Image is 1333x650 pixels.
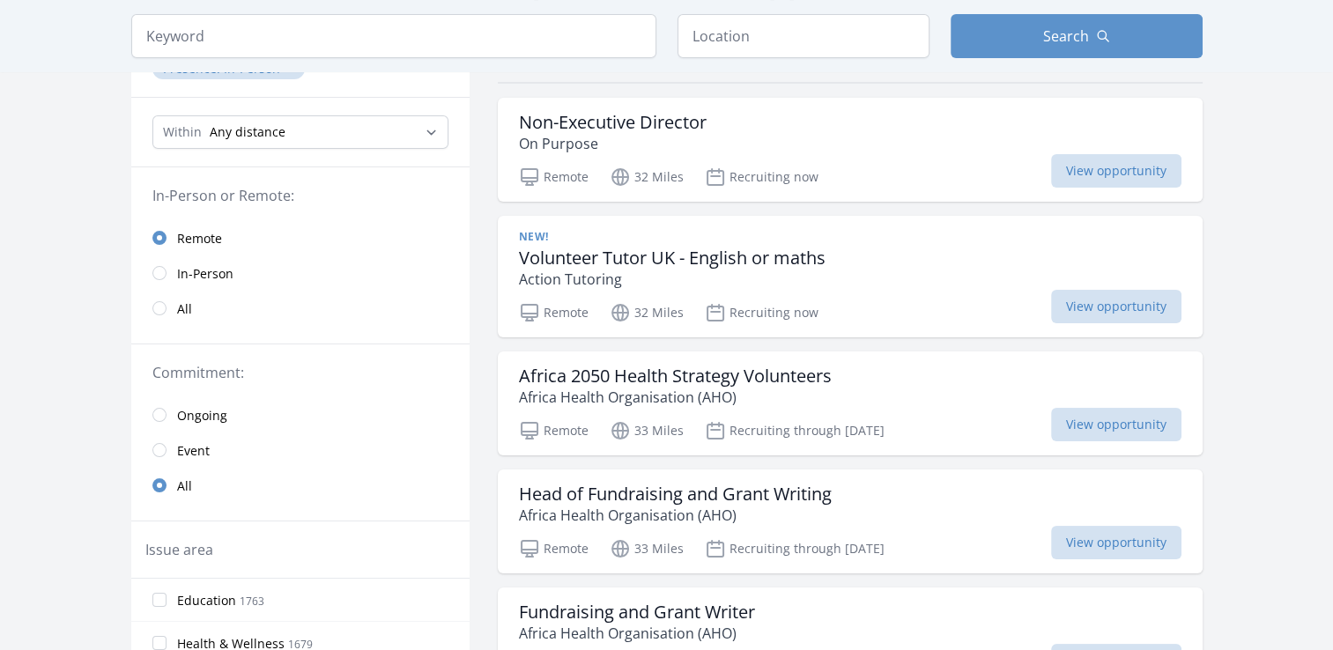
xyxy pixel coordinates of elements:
span: All [177,300,192,318]
span: Event [177,442,210,460]
input: Health & Wellness 1679 [152,636,167,650]
p: 33 Miles [610,420,684,441]
p: Remote [519,166,589,188]
a: Head of Fundraising and Grant Writing Africa Health Organisation (AHO) Remote 33 Miles Recruiting... [498,469,1203,573]
a: New! Volunteer Tutor UK - English or maths Action Tutoring Remote 32 Miles Recruiting now View op... [498,216,1203,337]
input: Education 1763 [152,593,167,607]
p: Remote [519,302,589,323]
p: 33 Miles [610,538,684,559]
a: Event [131,432,470,468]
legend: Commitment: [152,362,448,383]
p: Africa Health Organisation (AHO) [519,505,832,526]
h3: Africa 2050 Health Strategy Volunteers [519,366,832,387]
a: Africa 2050 Health Strategy Volunteers Africa Health Organisation (AHO) Remote 33 Miles Recruitin... [498,351,1203,455]
h3: Volunteer Tutor UK - English or maths [519,247,826,269]
span: Ongoing [177,407,227,425]
h3: Non-Executive Director [519,112,707,133]
p: On Purpose [519,133,707,154]
span: In-Person [177,265,233,283]
p: 32 Miles [610,166,684,188]
span: New! [519,230,549,244]
span: View opportunity [1051,154,1181,188]
p: Recruiting now [705,302,818,323]
a: Ongoing [131,397,470,432]
input: Location [678,14,929,58]
span: View opportunity [1051,526,1181,559]
legend: Issue area [145,539,213,560]
span: Remote [177,230,222,247]
span: View opportunity [1051,290,1181,323]
p: Africa Health Organisation (AHO) [519,387,832,408]
p: Recruiting through [DATE] [705,420,885,441]
input: Keyword [131,14,656,58]
p: Action Tutoring [519,269,826,290]
p: Africa Health Organisation (AHO) [519,623,755,644]
span: Search [1043,26,1089,47]
span: 1763 [240,594,264,609]
span: View opportunity [1051,408,1181,441]
p: Remote [519,420,589,441]
a: All [131,291,470,326]
p: Recruiting now [705,166,818,188]
h3: Fundraising and Grant Writer [519,602,755,623]
p: 32 Miles [610,302,684,323]
legend: In-Person or Remote: [152,185,448,206]
h3: Head of Fundraising and Grant Writing [519,484,832,505]
p: Remote [519,538,589,559]
a: In-Person [131,255,470,291]
span: Education [177,592,236,609]
a: Remote [131,220,470,255]
a: Non-Executive Director On Purpose Remote 32 Miles Recruiting now View opportunity [498,98,1203,202]
button: Search [951,14,1203,58]
a: All [131,468,470,503]
select: Search Radius [152,115,448,149]
p: Recruiting through [DATE] [705,538,885,559]
span: All [177,477,192,495]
